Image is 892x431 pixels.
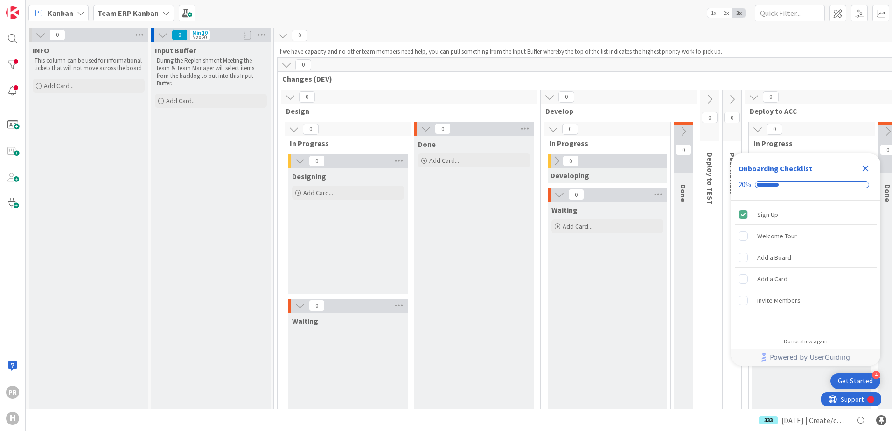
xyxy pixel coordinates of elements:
span: 2x [720,8,732,18]
span: 0 [702,112,718,123]
span: Add Card... [563,222,592,230]
span: Waiting [292,316,318,326]
div: 333 [759,416,778,424]
span: 0 [563,155,578,167]
span: Waiting [551,205,578,215]
span: 0 [309,155,325,167]
span: Add Card... [303,188,333,197]
span: Develop [545,106,685,116]
span: 0 [295,59,311,70]
span: Input Buffer [155,46,196,55]
div: Close Checklist [858,161,873,176]
span: Deploy to ACC [750,106,889,116]
div: Get Started [838,376,873,386]
div: Min 10 [192,30,208,35]
div: Invite Members [757,295,801,306]
div: 1 [49,4,51,11]
div: Add a Board [757,252,791,263]
span: Peer Review [728,153,737,194]
span: 1x [707,8,720,18]
span: 0 [724,112,740,123]
a: Powered by UserGuiding [736,349,876,366]
div: PR [6,386,19,399]
span: 0 [767,124,782,135]
div: Sign Up is complete. [735,204,877,225]
span: In Progress [290,139,399,148]
span: Kanban [48,7,73,19]
div: Onboarding Checklist [739,163,812,174]
span: Add Card... [44,82,74,90]
span: Design [286,106,525,116]
div: H [6,412,19,425]
span: 0 [309,300,325,311]
span: Powered by UserGuiding [770,352,850,363]
div: Checklist Container [731,153,880,366]
span: 0 [299,91,315,103]
p: During the Replenishment Meeting the team & Team Manager will select items from the backlog to pu... [157,57,265,87]
div: Add a Board is incomplete. [735,247,877,268]
div: Add a Card is incomplete. [735,269,877,289]
span: In Progress [753,139,863,148]
span: Done [418,139,436,149]
div: 20% [739,181,751,189]
span: Add Card... [429,156,459,165]
span: 0 [676,144,691,155]
img: Visit kanbanzone.com [6,6,19,19]
div: Checklist items [731,201,880,332]
div: Open Get Started checklist, remaining modules: 4 [830,373,880,389]
span: 0 [558,91,574,103]
span: 0 [763,91,779,103]
span: 0 [435,123,451,134]
span: 0 [303,124,319,135]
span: 3x [732,8,745,18]
span: INFO [33,46,49,55]
span: 0 [568,189,584,200]
span: 0 [562,124,578,135]
b: Team ERP Kanban [98,8,159,18]
span: Add Card... [166,97,196,105]
div: Footer [731,349,880,366]
div: 4 [872,371,880,379]
p: This column can be used for informational tickets that will not move across the board [35,57,143,72]
span: 0 [172,29,188,41]
div: Do not show again [784,338,828,345]
span: 0 [292,30,307,41]
div: Welcome Tour [757,230,797,242]
span: [DATE] | Create/collate overview of Facility applications [781,415,848,426]
div: Invite Members is incomplete. [735,290,877,311]
span: Support [20,1,42,13]
div: Max 20 [192,35,207,40]
span: In Progress [549,139,659,148]
div: Add a Card [757,273,787,285]
span: Designing [292,172,326,181]
div: Checklist progress: 20% [739,181,873,189]
span: Done [679,184,688,202]
input: Quick Filter... [755,5,825,21]
span: Developing [551,171,589,180]
div: Sign Up [757,209,778,220]
span: 0 [49,29,65,41]
span: Deploy to TEST [705,153,715,205]
div: Welcome Tour is incomplete. [735,226,877,246]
